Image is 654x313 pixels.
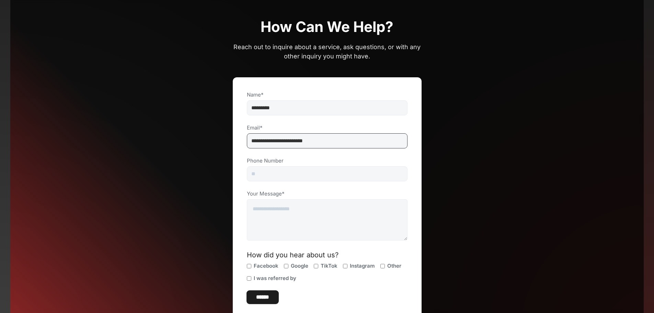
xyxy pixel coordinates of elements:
input: TikTok [314,264,318,268]
input: I was referred by [247,276,251,281]
span: I was referred by [254,275,296,282]
input: Facebook [247,264,251,268]
input: Google [284,264,288,268]
label: Phone Number [247,157,408,164]
span: Other [387,262,401,269]
label: Your Message* [247,190,408,197]
span: Instagram [350,262,375,269]
h1: How can we help? [261,18,393,36]
input: Instagram [343,264,347,268]
input: Other [380,264,385,268]
span: TikTok [321,262,337,269]
span: Facebook [254,262,278,269]
form: Contact Us Form (Contact Us Page) [246,91,408,304]
label: Email* [247,124,408,131]
div: How did you hear about us? [247,251,408,258]
label: Name* [247,91,408,98]
p: Reach out to inquire about a service, ask questions, or with any other inquiry you might have. [233,42,422,61]
span: Google [291,262,308,269]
